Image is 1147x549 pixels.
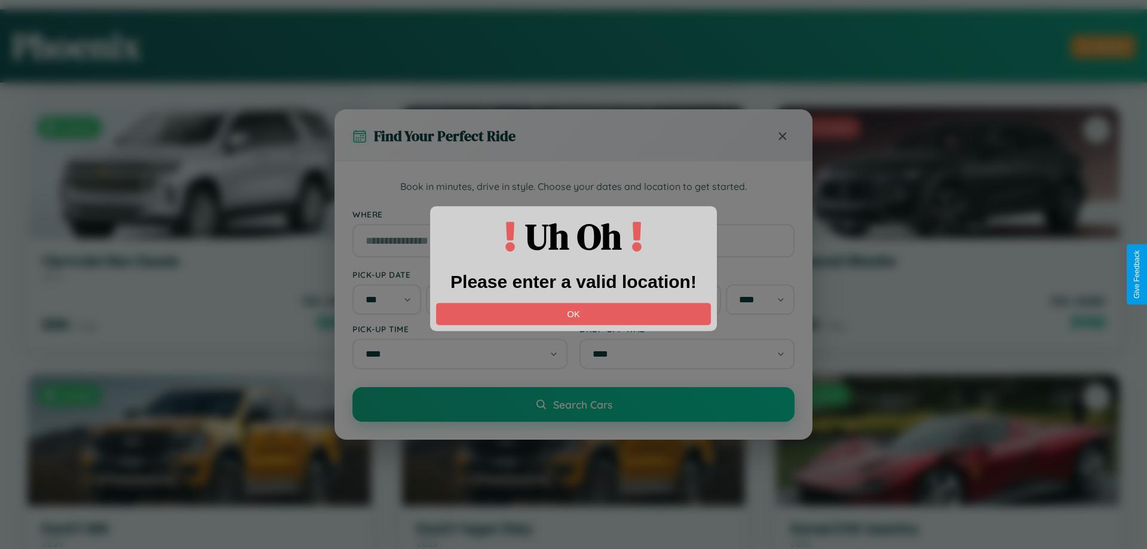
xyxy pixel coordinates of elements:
[352,179,795,195] p: Book in minutes, drive in style. Choose your dates and location to get started.
[579,269,795,280] label: Drop-off Date
[579,324,795,334] label: Drop-off Time
[352,269,568,280] label: Pick-up Date
[374,126,516,146] h3: Find Your Perfect Ride
[553,398,612,411] span: Search Cars
[352,209,795,219] label: Where
[352,324,568,334] label: Pick-up Time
